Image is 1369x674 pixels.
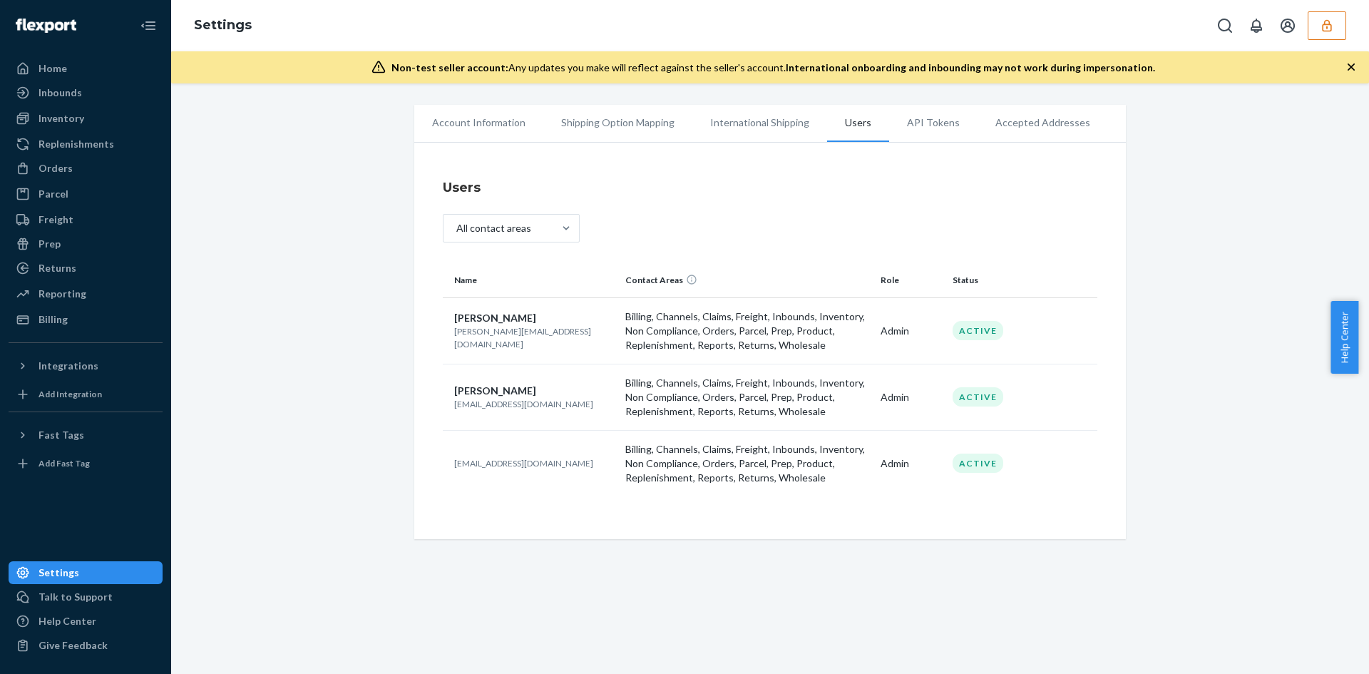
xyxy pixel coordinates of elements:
[1211,11,1239,40] button: Open Search Box
[9,257,163,280] a: Returns
[9,610,163,633] a: Help Center
[39,287,86,301] div: Reporting
[454,312,536,324] span: [PERSON_NAME]
[875,263,947,297] th: Role
[39,161,73,175] div: Orders
[9,452,163,475] a: Add Fast Tag
[9,586,163,608] button: Talk to Support
[454,384,536,397] span: [PERSON_NAME]
[39,86,82,100] div: Inbounds
[9,282,163,305] a: Reporting
[9,233,163,255] a: Prep
[39,261,76,275] div: Returns
[391,61,1155,75] div: Any updates you make will reflect against the seller's account.
[39,388,102,400] div: Add Integration
[443,263,620,297] th: Name
[443,178,1097,197] h4: Users
[456,221,531,235] div: All contact areas
[786,61,1155,73] span: International onboarding and inbounding may not work during impersonation.
[953,321,1003,340] div: Active
[16,19,76,33] img: Flexport logo
[9,308,163,331] a: Billing
[9,133,163,155] a: Replenishments
[620,263,875,297] th: Contact Areas
[39,457,90,469] div: Add Fast Tag
[1278,631,1355,667] iframe: Opens a widget where you can chat to one of our agents
[978,105,1108,141] li: Accepted Addresses
[39,187,68,201] div: Parcel
[1242,11,1271,40] button: Open notifications
[194,17,252,33] a: Settings
[454,398,614,410] p: [EMAIL_ADDRESS][DOMAIN_NAME]
[39,614,96,628] div: Help Center
[543,105,692,141] li: Shipping Option Mapping
[39,638,108,653] div: Give Feedback
[454,457,614,469] p: [EMAIL_ADDRESS][DOMAIN_NAME]
[9,157,163,180] a: Orders
[39,590,113,604] div: Talk to Support
[454,325,614,349] p: [PERSON_NAME][EMAIL_ADDRESS][DOMAIN_NAME]
[9,183,163,205] a: Parcel
[9,57,163,80] a: Home
[875,297,947,364] td: Admin
[1330,301,1358,374] button: Help Center
[39,359,98,373] div: Integrations
[9,634,163,657] button: Give Feedback
[625,310,869,352] p: Billing, Channels, Claims, Freight, Inbounds, Inventory, Non Compliance, Orders, Parcel, Prep, Pr...
[9,81,163,104] a: Inbounds
[39,213,73,227] div: Freight
[9,107,163,130] a: Inventory
[625,376,869,419] p: Billing, Channels, Claims, Freight, Inbounds, Inventory, Non Compliance, Orders, Parcel, Prep, Pr...
[889,105,978,141] li: API Tokens
[183,5,263,46] ol: breadcrumbs
[9,561,163,584] a: Settings
[9,424,163,446] button: Fast Tags
[39,566,79,580] div: Settings
[134,11,163,40] button: Close Navigation
[692,105,827,141] li: International Shipping
[39,137,114,151] div: Replenishments
[9,383,163,406] a: Add Integration
[414,105,543,141] li: Account Information
[875,364,947,430] td: Admin
[391,61,508,73] span: Non-test seller account:
[827,105,889,142] li: Users
[875,430,947,496] td: Admin
[39,428,84,442] div: Fast Tags
[39,312,68,327] div: Billing
[625,442,869,485] p: Billing, Channels, Claims, Freight, Inbounds, Inventory, Non Compliance, Orders, Parcel, Prep, Pr...
[39,111,84,126] div: Inventory
[9,208,163,231] a: Freight
[1273,11,1302,40] button: Open account menu
[953,454,1003,473] div: Active
[39,237,61,251] div: Prep
[953,387,1003,407] div: Active
[947,263,1052,297] th: Status
[39,61,67,76] div: Home
[9,354,163,377] button: Integrations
